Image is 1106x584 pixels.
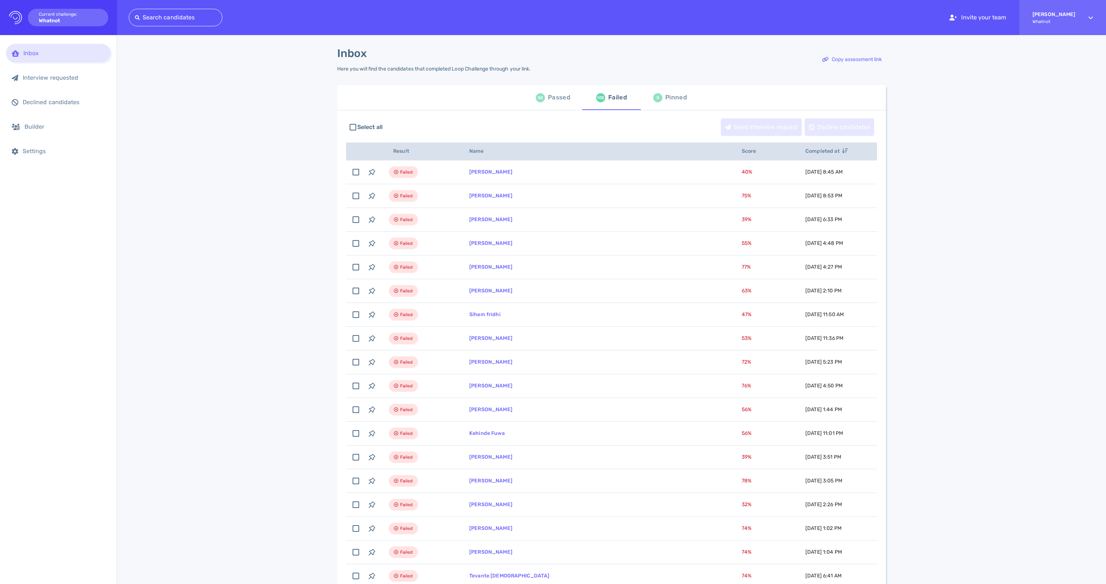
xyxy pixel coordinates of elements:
[400,191,413,200] span: Failed
[805,119,874,136] div: Decline candidates
[337,66,531,72] div: Here you will find the candidates that completed Loop Challenge through your link.
[469,525,512,531] a: [PERSON_NAME]
[742,216,752,223] span: 39 %
[742,383,751,389] span: 76 %
[400,477,413,485] span: Failed
[805,335,843,341] span: [DATE] 11:36 PM
[805,573,842,579] span: [DATE] 6:41 AM
[596,93,605,102] div: 105
[469,193,512,199] a: [PERSON_NAME]
[805,216,842,223] span: [DATE] 6:33 PM
[742,311,752,318] span: 47 %
[742,264,751,270] span: 77 %
[653,93,662,102] div: 0
[469,573,549,579] a: Tevante [DEMOGRAPHIC_DATA]
[721,119,801,136] div: Send interview request
[469,288,512,294] a: [PERSON_NAME]
[742,359,751,365] span: 72 %
[23,148,105,155] div: Settings
[805,118,874,136] button: Decline candidates
[608,92,627,103] div: Failed
[469,430,505,436] a: Kehinde Fuwa
[1032,19,1075,24] span: Whatnot
[469,383,512,389] a: [PERSON_NAME]
[469,406,512,413] a: [PERSON_NAME]
[400,287,413,295] span: Failed
[469,549,512,555] a: [PERSON_NAME]
[742,335,752,341] span: 53 %
[469,335,512,341] a: [PERSON_NAME]
[337,47,367,60] h1: Inbox
[469,501,512,508] a: [PERSON_NAME]
[469,216,512,223] a: [PERSON_NAME]
[469,359,512,365] a: [PERSON_NAME]
[400,310,413,319] span: Failed
[742,240,752,246] span: 55 %
[742,573,752,579] span: 74 %
[742,454,752,460] span: 39 %
[400,239,413,248] span: Failed
[742,169,752,175] span: 40 %
[1032,11,1075,18] strong: [PERSON_NAME]
[742,193,751,199] span: 75 %
[23,99,105,106] div: Declined candidates
[742,549,752,555] span: 74 %
[469,478,512,484] a: [PERSON_NAME]
[805,169,843,175] span: [DATE] 8:45 AM
[805,311,844,318] span: [DATE] 11:50 AM
[742,406,752,413] span: 56 %
[742,430,752,436] span: 56 %
[805,240,843,246] span: [DATE] 4:48 PM
[469,264,512,270] a: [PERSON_NAME]
[548,92,570,103] div: Passed
[805,148,848,154] span: Completed at
[25,123,105,130] div: Builder
[400,382,413,390] span: Failed
[400,405,413,414] span: Failed
[805,288,842,294] span: [DATE] 2:10 PM
[357,123,383,132] span: Select all
[400,334,413,343] span: Failed
[400,548,413,557] span: Failed
[400,572,413,580] span: Failed
[469,148,492,154] span: Name
[805,264,842,270] span: [DATE] 4:27 PM
[469,169,512,175] a: [PERSON_NAME]
[469,311,501,318] a: Sihem fridhi
[742,478,752,484] span: 78 %
[469,454,512,460] a: [PERSON_NAME]
[805,359,842,365] span: [DATE] 5:23 PM
[400,500,413,509] span: Failed
[400,358,413,367] span: Failed
[805,454,841,460] span: [DATE] 3:51 PM
[805,406,842,413] span: [DATE] 1:44 PM
[805,525,842,531] span: [DATE] 1:02 PM
[536,93,545,102] div: 50
[805,501,842,508] span: [DATE] 2:26 PM
[400,524,413,533] span: Failed
[400,453,413,462] span: Failed
[805,383,843,389] span: [DATE] 4:50 PM
[380,143,460,160] th: Result
[400,263,413,272] span: Failed
[805,549,842,555] span: [DATE] 1:04 PM
[805,430,843,436] span: [DATE] 11:01 PM
[400,168,413,177] span: Failed
[400,215,413,224] span: Failed
[721,118,802,136] button: Send interview request
[805,478,842,484] span: [DATE] 3:05 PM
[742,525,752,531] span: 74 %
[742,501,752,508] span: 32 %
[400,429,413,438] span: Failed
[742,288,752,294] span: 63 %
[742,148,764,154] span: Score
[819,51,885,68] div: Copy assessment link
[469,240,512,246] a: [PERSON_NAME]
[665,92,687,103] div: Pinned
[818,51,886,68] button: Copy assessment link
[805,193,842,199] span: [DATE] 8:53 PM
[23,50,105,57] div: Inbox
[23,74,105,81] div: Interview requested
